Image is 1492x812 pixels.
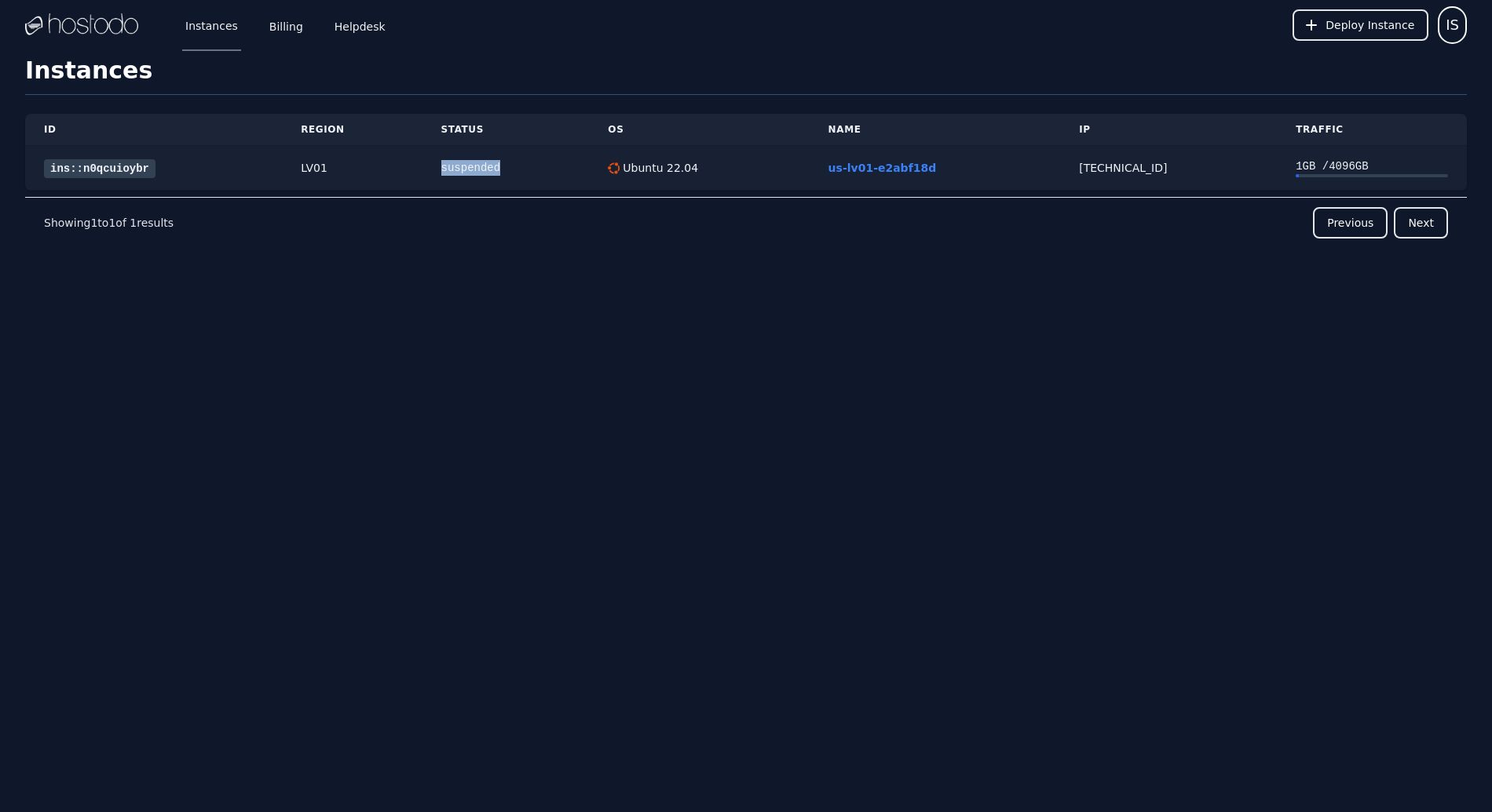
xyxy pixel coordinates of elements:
button: Previous [1313,207,1388,239]
span: 1 [130,217,137,229]
h1: Instances [25,56,1467,95]
div: suspended [441,160,571,176]
div: Ubuntu 22.04 [620,160,698,176]
span: Deploy Instance [1326,17,1414,33]
th: Status [422,114,590,146]
div: [TECHNICAL_ID] [1079,160,1258,176]
th: ID [25,114,282,146]
p: Showing to of results [44,215,174,231]
span: 1 [90,217,97,229]
img: Ubuntu 22.04 [608,162,620,174]
button: Next [1394,207,1448,239]
img: Logo [25,13,138,37]
th: OS [589,114,809,146]
div: 1 GB / 4096 GB [1296,158,1448,174]
span: IS [1446,14,1459,36]
button: Deploy Instance [1293,9,1428,41]
th: IP [1060,114,1277,146]
th: Name [810,114,1061,146]
div: LV01 [301,160,403,176]
a: ins::n0qcuioybr [44,159,155,178]
nav: Pagination [25,197,1467,248]
button: User menu [1438,6,1467,44]
a: us-lv01-e2abf18d [828,162,937,174]
span: 1 [108,217,115,229]
th: Traffic [1277,114,1467,146]
th: Region [282,114,422,146]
